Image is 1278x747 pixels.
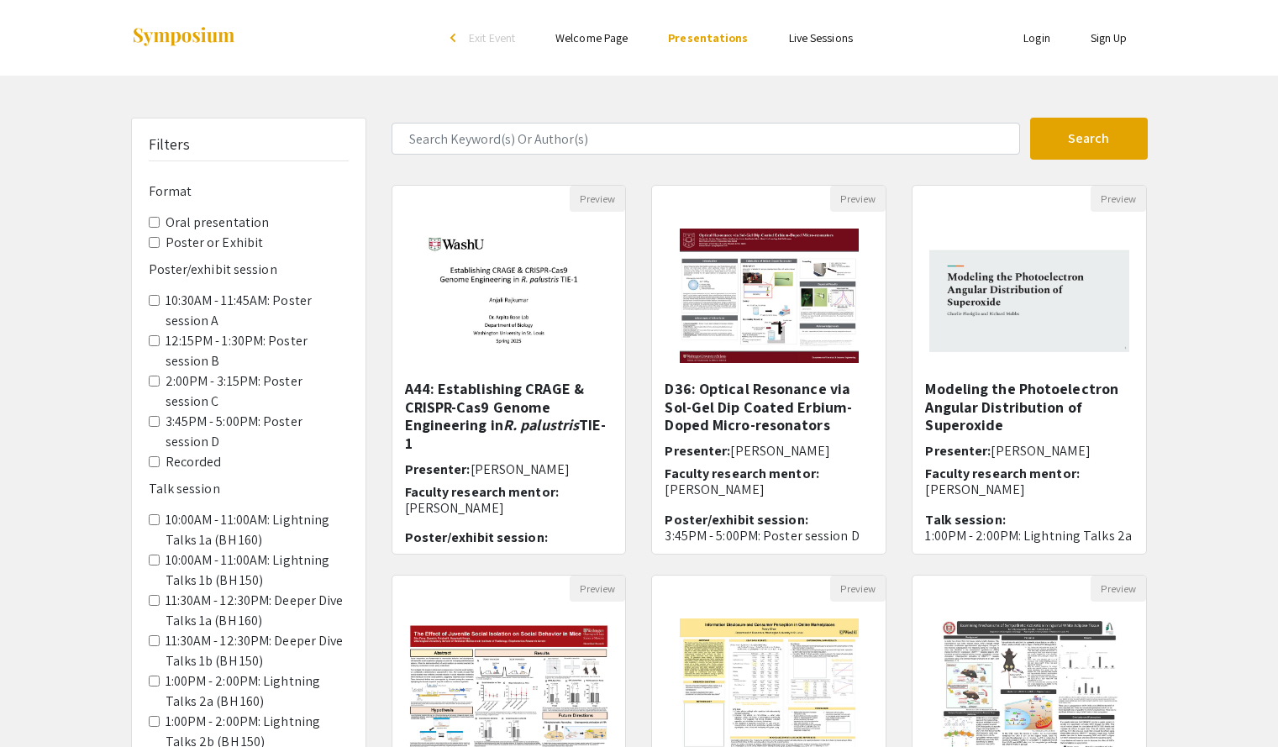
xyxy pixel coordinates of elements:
button: Search [1030,118,1148,160]
label: 3:45PM - 5:00PM: Poster session D [166,412,349,452]
div: Open Presentation <p>A44: Establishing CRAGE &amp; CRISPR-Cas9 Genome Engineering in <em>R. palus... [392,185,627,555]
button: Preview [570,186,625,212]
a: Live Sessions [789,30,853,45]
a: Sign Up [1091,30,1128,45]
button: Preview [570,576,625,602]
button: Preview [1091,576,1146,602]
label: 11:30AM - 12:30PM: Deeper Dive Talks 1b (BH 150) [166,631,349,671]
label: 10:00AM - 11:00AM: Lightning Talks 1a (BH 160) [166,510,349,550]
p: 3:45PM - 5:00PM: Poster session D [665,528,873,544]
p: [PERSON_NAME] [405,500,613,516]
img: Symposium by ForagerOne [131,26,236,49]
div: Open Presentation <p>D36: Optical Resonance via Sol-Gel Dip Coated Erbium-Doped Micro-resonators</p> [651,185,886,555]
h6: Talk session [149,481,349,497]
img: <p>D36: Optical Resonance via Sol-Gel Dip Coated Erbium-Doped Micro-resonators</p> [663,212,876,380]
img: <p>A44: Establishing CRAGE &amp; CRISPR-Cas9 Genome Engineering in <em>R. palustris</em> TIE-1</p> [405,212,613,380]
p: [PERSON_NAME] [665,481,873,497]
h5: A44: Establishing CRAGE & CRISPR-Cas9 Genome Engineering in TIE-1 [405,380,613,452]
h6: Presenter: [405,461,613,477]
em: R. palustris [503,415,579,434]
a: Welcome Page [555,30,628,45]
label: Recorded [166,452,222,472]
h6: Presenter: [665,443,873,459]
h6: Poster/exhibit session [149,261,349,277]
h6: Format [149,183,349,199]
span: Faculty research mentor: [405,483,559,501]
span: [PERSON_NAME] [471,460,570,478]
label: Poster or Exhibit [166,233,264,253]
label: 1:00PM - 2:00PM: Lightning Talks 2a (BH 160) [166,671,349,712]
h5: Filters [149,135,191,154]
button: Preview [1091,186,1146,212]
span: [PERSON_NAME] [730,442,829,460]
a: Presentations [668,30,748,45]
span: Faculty research mentor: [925,465,1079,482]
label: Oral presentation [166,213,270,233]
span: [PERSON_NAME] [991,442,1090,460]
button: Preview [830,576,886,602]
div: Open Presentation <p><strong style="background-color: transparent; color: rgb(26, 26, 26);">Model... [912,185,1147,555]
label: 12:15PM - 1:30PM: Poster session B [166,331,349,371]
h6: Presenter: [925,443,1133,459]
h5: D36: Optical Resonance via Sol-Gel Dip Coated Erbium-Doped Micro-resonators [665,380,873,434]
span: Poster/exhibit session: [405,529,548,546]
span: Poster/exhibit session: [665,511,807,529]
a: Login [1023,30,1050,45]
p: 1:00PM - 2:00PM: Lightning Talks 2a (BH 160) [925,528,1133,560]
label: 2:00PM - 3:15PM: Poster session C [166,371,349,412]
button: Preview [830,186,886,212]
label: 10:30AM - 11:45AM: Poster session A [166,291,349,331]
p: [PERSON_NAME] [925,481,1133,497]
input: Search Keyword(s) Or Author(s) [392,123,1020,155]
span: Faculty research mentor: [665,465,818,482]
label: 10:00AM - 11:00AM: Lightning Talks 1b (BH 150) [166,550,349,591]
span: Talk session: [925,511,1005,529]
div: arrow_back_ios [450,33,460,43]
h5: Modeling the Photoelectron Angular Distribution of Superoxide [925,380,1133,434]
span: Exit Event [469,30,515,45]
label: 11:30AM - 12:30PM: Deeper Dive Talks 1a (BH 160) [166,591,349,631]
img: <p><strong style="background-color: transparent; color: rgb(26, 26, 26);">Modeling the Photoelect... [912,223,1146,369]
